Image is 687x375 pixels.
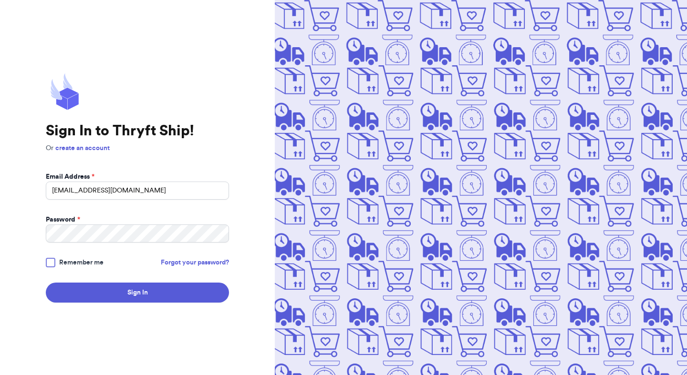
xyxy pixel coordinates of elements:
a: Forgot your password? [161,258,229,267]
span: Remember me [59,258,104,267]
label: Password [46,215,80,224]
button: Sign In [46,283,229,303]
p: Or [46,143,229,153]
h1: Sign In to Thryft Ship! [46,122,229,140]
label: Email Address [46,172,94,182]
a: create an account [55,145,110,152]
